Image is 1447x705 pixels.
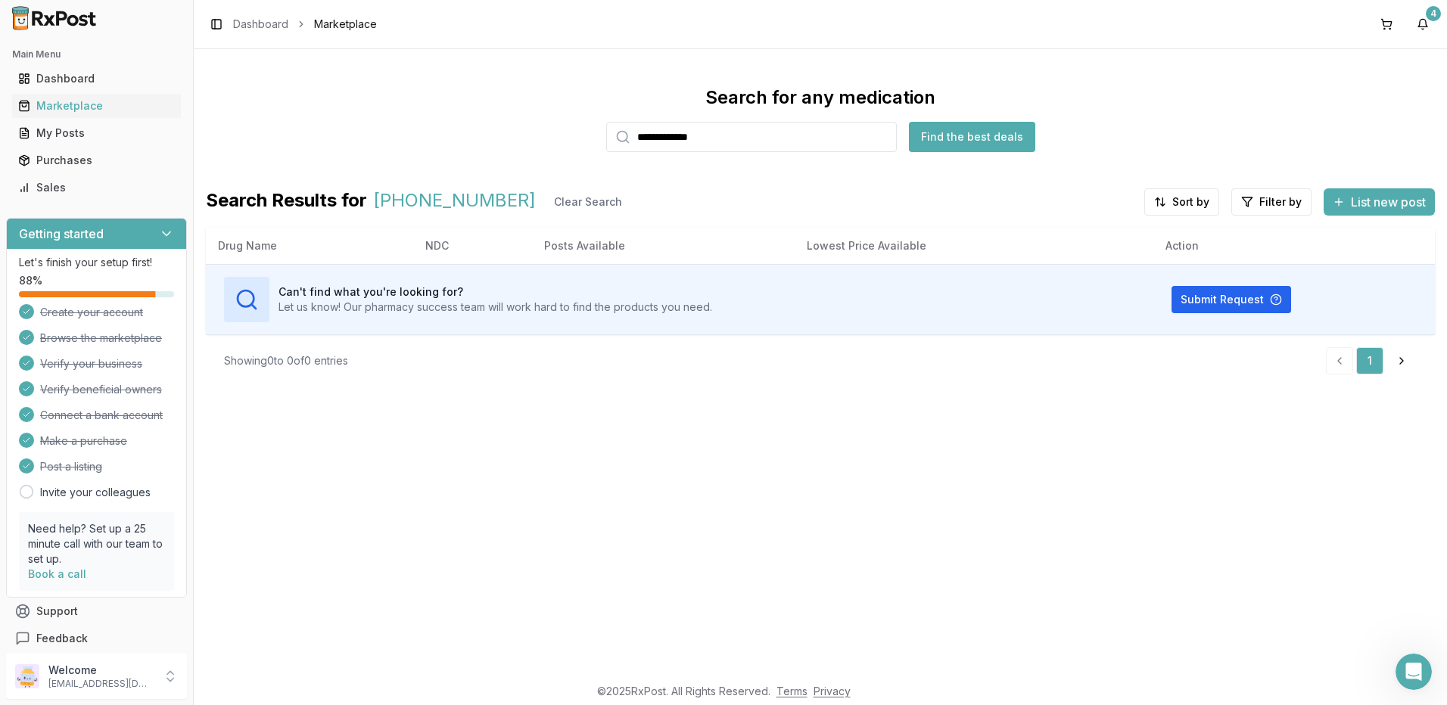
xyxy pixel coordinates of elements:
[40,433,127,449] span: Make a purchase
[40,485,151,500] a: Invite your colleagues
[1326,347,1417,374] nav: pagination
[413,228,532,264] th: NDC
[15,664,39,688] img: User avatar
[48,678,154,690] p: [EMAIL_ADDRESS][DOMAIN_NAME]
[6,67,187,91] button: Dashboard
[1324,188,1435,216] button: List new post
[373,188,536,216] span: [PHONE_NUMBER]
[542,188,634,216] button: Clear Search
[233,17,288,32] a: Dashboard
[1356,347,1383,374] a: 1
[1386,347,1417,374] a: Go to next page
[1172,194,1209,210] span: Sort by
[776,685,808,697] a: Terms
[18,153,175,168] div: Purchases
[314,17,377,32] span: Marketplace
[6,598,187,625] button: Support
[40,305,143,320] span: Create your account
[12,48,181,61] h2: Main Menu
[12,174,181,201] a: Sales
[1396,654,1432,690] iframe: Intercom live chat
[28,521,165,567] p: Need help? Set up a 25 minute call with our team to set up.
[1153,228,1435,264] th: Action
[279,300,712,315] p: Let us know! Our pharmacy success team will work hard to find the products you need.
[1426,6,1441,21] div: 4
[206,228,413,264] th: Drug Name
[1172,286,1291,313] button: Submit Request
[19,273,42,288] span: 88 %
[909,122,1035,152] button: Find the best deals
[1351,193,1426,211] span: List new post
[19,225,104,243] h3: Getting started
[1324,196,1435,211] a: List new post
[6,121,187,145] button: My Posts
[12,65,181,92] a: Dashboard
[1144,188,1219,216] button: Sort by
[18,71,175,86] div: Dashboard
[36,631,88,646] span: Feedback
[40,331,162,346] span: Browse the marketplace
[40,382,162,397] span: Verify beneficial owners
[19,255,174,270] p: Let's finish your setup first!
[12,92,181,120] a: Marketplace
[12,147,181,174] a: Purchases
[1231,188,1312,216] button: Filter by
[6,175,187,200] button: Sales
[206,188,367,216] span: Search Results for
[6,94,187,118] button: Marketplace
[1259,194,1302,210] span: Filter by
[18,126,175,141] div: My Posts
[6,148,187,172] button: Purchases
[6,625,187,652] button: Feedback
[18,180,175,195] div: Sales
[40,459,102,474] span: Post a listing
[40,356,142,371] span: Verify your business
[795,228,1153,264] th: Lowest Price Available
[28,567,86,580] a: Book a call
[48,663,154,678] p: Welcome
[233,17,377,32] nav: breadcrumb
[1411,12,1435,36] button: 4
[6,6,103,30] img: RxPost Logo
[279,284,712,300] h3: Can't find what you're looking for?
[532,228,795,264] th: Posts Available
[224,353,348,368] div: Showing 0 to 0 of 0 entries
[705,85,935,110] div: Search for any medication
[12,120,181,147] a: My Posts
[40,408,163,423] span: Connect a bank account
[18,98,175,113] div: Marketplace
[814,685,851,697] a: Privacy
